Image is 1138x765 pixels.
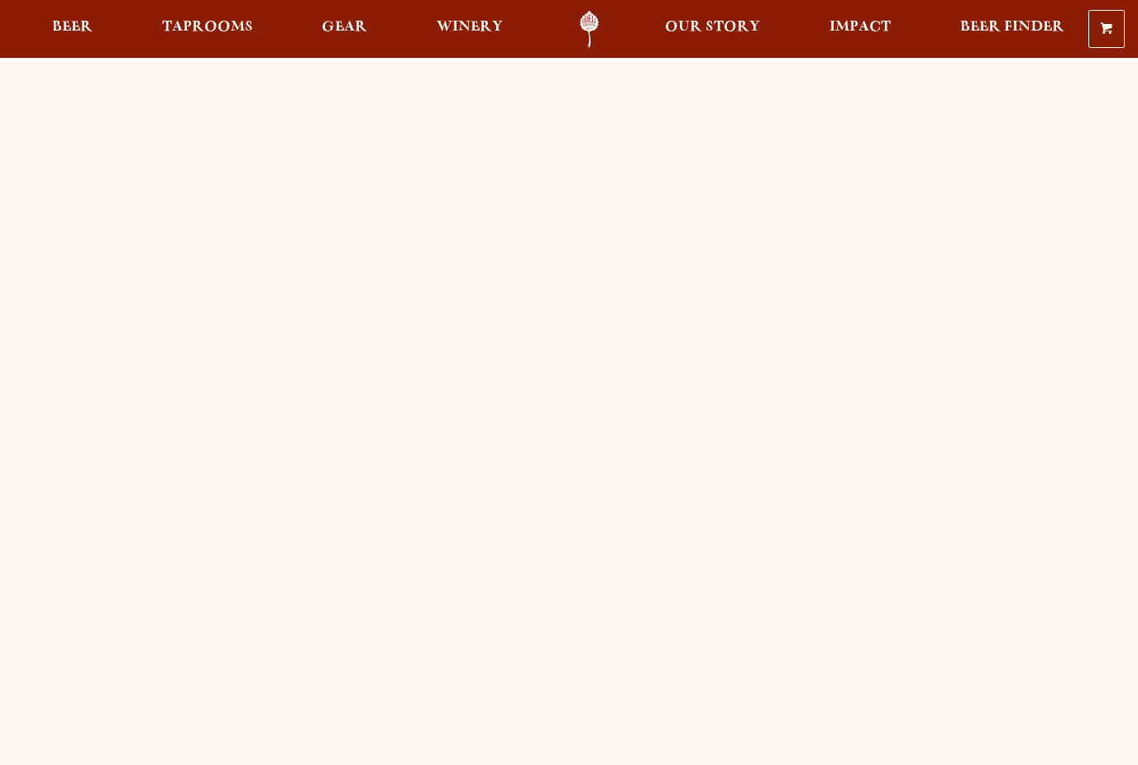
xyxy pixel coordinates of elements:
[311,11,378,48] a: Gear
[654,11,771,48] a: Our Story
[830,21,891,34] span: Impact
[162,21,253,34] span: Taprooms
[960,21,1064,34] span: Beer Finder
[41,11,103,48] a: Beer
[949,11,1075,48] a: Beer Finder
[437,21,503,34] span: Winery
[151,11,264,48] a: Taprooms
[558,11,620,48] a: Odell Home
[426,11,514,48] a: Winery
[665,21,760,34] span: Our Story
[819,11,901,48] a: Impact
[322,21,367,34] span: Gear
[52,21,93,34] span: Beer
